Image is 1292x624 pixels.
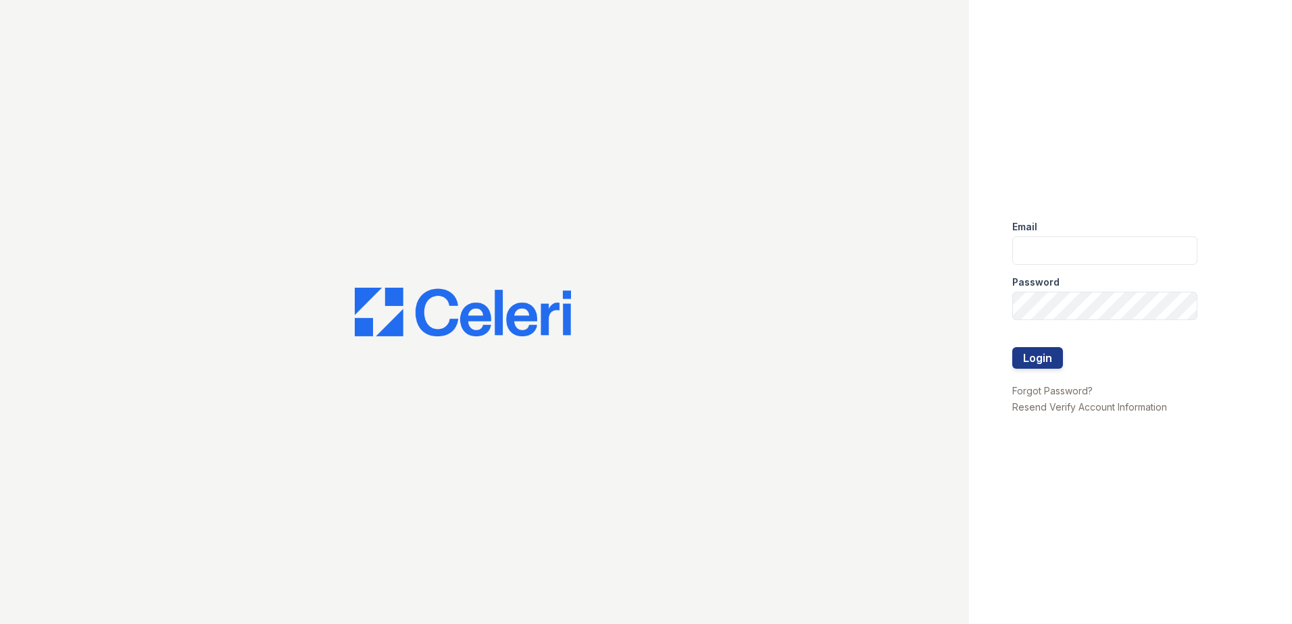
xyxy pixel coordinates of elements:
[1012,385,1093,396] a: Forgot Password?
[355,288,571,336] img: CE_Logo_Blue-a8612792a0a2168367f1c8372b55b34899dd931a85d93a1a3d3e32e68fde9ad4.png
[1012,276,1060,289] label: Password
[1012,347,1063,369] button: Login
[1012,401,1167,413] a: Resend Verify Account Information
[1012,220,1037,234] label: Email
